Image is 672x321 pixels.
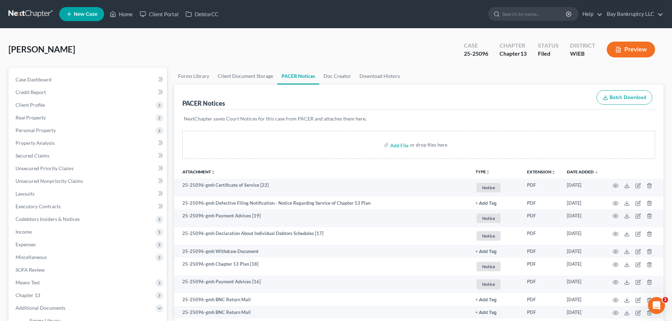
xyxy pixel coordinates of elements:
td: 25-25096-gmh Defective Filing Notification - Notice Regarding Service of Chapter 13 Plan [174,197,470,209]
td: PDF [521,306,561,319]
i: unfold_more [211,170,215,174]
span: Unsecured Nonpriority Claims [16,178,83,184]
div: PACER Notices [182,99,225,107]
td: PDF [521,179,561,197]
p: NextChapter saves Court Notices for this case from PACER and attaches them here. [184,115,654,122]
a: Notice [476,278,516,290]
a: Unsecured Priority Claims [10,162,167,175]
span: Miscellaneous [16,254,47,260]
td: 25-25096-gmh Withdraw Document [174,245,470,258]
span: Codebtors Insiders & Notices [16,216,80,222]
td: PDF [521,209,561,227]
span: Notice [477,183,501,192]
a: + Add Tag [476,200,516,206]
button: Batch Download [597,90,652,105]
td: PDF [521,245,561,258]
a: Client Document Storage [213,68,277,85]
td: 25-25096-gmh Payment Advices [16] [174,276,470,294]
button: + Add Tag [476,201,497,206]
span: Real Property [16,115,46,121]
span: Expenses [16,241,36,247]
div: WIEB [570,50,595,58]
td: [DATE] [561,258,604,276]
button: TYPEunfold_more [476,170,490,174]
span: Case Dashboard [16,76,52,82]
div: District [570,42,595,50]
i: expand_more [594,170,599,174]
td: PDF [521,197,561,209]
a: Executory Contracts [10,200,167,213]
td: [DATE] [561,306,604,319]
a: Notice [476,230,516,242]
a: Client Portal [136,8,182,20]
span: [PERSON_NAME] [8,44,75,54]
iframe: Intercom live chat [648,297,665,314]
a: Download History [355,68,404,85]
span: Credit Report [16,89,46,95]
span: Unsecured Priority Claims [16,165,74,171]
a: PACER Notices [277,68,319,85]
td: 25-25096-gmh BNC Return Mail [174,306,470,319]
td: PDF [521,258,561,276]
a: SOFA Review [10,264,167,276]
div: 25-25096 [464,50,488,58]
i: unfold_more [551,170,556,174]
span: Means Test [16,279,40,285]
div: or drop files here [410,141,447,148]
td: PDF [521,293,561,306]
a: Lawsuits [10,187,167,200]
span: Batch Download [610,94,646,100]
span: 13 [520,50,527,57]
a: + Add Tag [476,296,516,303]
span: Executory Contracts [16,203,61,209]
td: 25-25096-gmh Chapter 13 Plan [18] [174,258,470,276]
span: Notice [477,231,501,241]
span: Additional Documents [16,305,65,311]
span: New Case [74,12,97,17]
a: Secured Claims [10,149,167,162]
td: [DATE] [561,179,604,197]
a: Unsecured Nonpriority Claims [10,175,167,187]
span: Lawsuits [16,191,35,197]
a: DebtorCC [182,8,222,20]
td: PDF [521,227,561,245]
td: 25-25096-gmh Declaration About Individual Debtors Schedules [17] [174,227,470,245]
div: Chapter [500,42,527,50]
a: Home [106,8,136,20]
button: + Add Tag [476,298,497,302]
td: [DATE] [561,293,604,306]
td: [DATE] [561,276,604,294]
td: [DATE] [561,227,604,245]
span: Notice [477,214,501,223]
td: 25-25096-gmh Certificate of Service [22] [174,179,470,197]
span: 1 [662,297,668,303]
button: Preview [607,42,655,57]
span: Personal Property [16,127,56,133]
a: Notice [476,212,516,224]
span: Notice [477,262,501,271]
span: Secured Claims [16,153,49,159]
a: Extensionunfold_more [527,169,556,174]
a: Bay Bankruptcy LLC [603,8,663,20]
a: Property Analysis [10,137,167,149]
span: Notice [477,279,501,289]
a: Case Dashboard [10,73,167,86]
td: 25-25096-gmh Payment Advices [19] [174,209,470,227]
a: Date Added expand_more [567,169,599,174]
a: + Add Tag [476,309,516,316]
td: [DATE] [561,197,604,209]
a: Attachmentunfold_more [182,169,215,174]
div: Status [538,42,559,50]
div: Case [464,42,488,50]
a: Credit Report [10,86,167,99]
span: Income [16,229,32,235]
span: Client Profile [16,102,45,108]
button: + Add Tag [476,310,497,315]
span: Chapter 13 [16,292,40,298]
td: [DATE] [561,209,604,227]
span: SOFA Review [16,267,45,273]
a: Doc Creator [319,68,355,85]
a: Notice [476,182,516,193]
span: Property Analysis [16,140,55,146]
i: unfold_more [486,170,490,174]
